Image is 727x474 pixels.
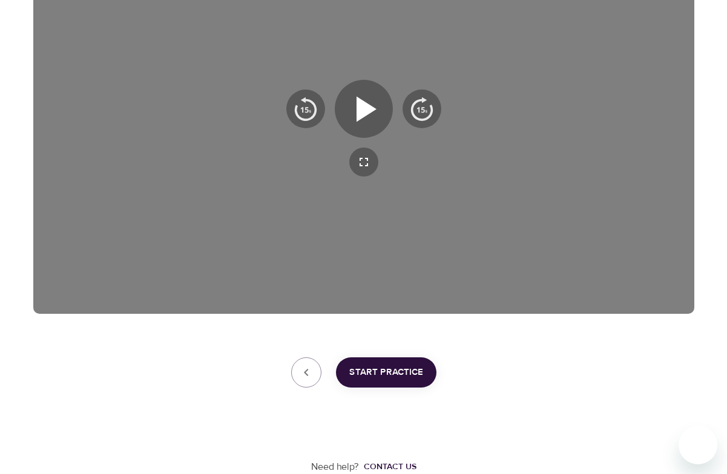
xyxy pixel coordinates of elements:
span: Start Practice [349,365,423,380]
a: Contact us [359,461,416,473]
iframe: Button to launch messaging window [679,426,717,464]
img: 15s_prev.svg [294,97,318,121]
div: Contact us [364,461,416,473]
img: 15s_next.svg [410,97,434,121]
p: Need help? [311,460,359,474]
button: Start Practice [336,357,436,388]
